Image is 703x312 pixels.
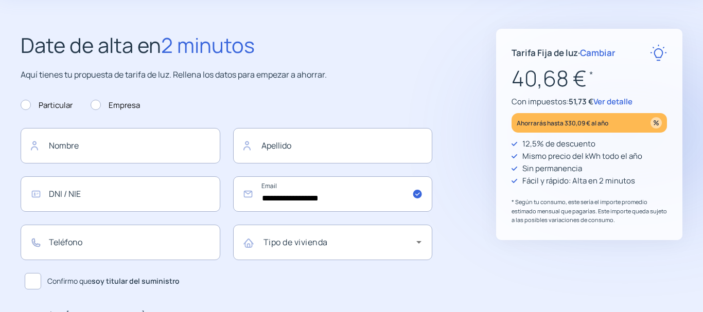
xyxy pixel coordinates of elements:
[593,96,632,107] span: Ver detalle
[522,138,595,150] p: 12,5% de descuento
[522,150,642,162] p: Mismo precio del kWh todo el año
[569,96,593,107] span: 51,73 €
[651,117,662,129] img: percentage_icon.svg
[512,197,667,225] p: * Según tu consumo, este sería el importe promedio estimado mensual que pagarías. Este importe qu...
[512,96,667,108] p: Con impuestos:
[91,99,140,112] label: Empresa
[522,175,635,187] p: Fácil y rápido: Alta en 2 minutos
[580,47,616,59] span: Cambiar
[517,117,608,129] p: Ahorrarás hasta 330,09 € al año
[21,29,432,62] h2: Date de alta en
[512,46,616,60] p: Tarifa Fija de luz ·
[92,276,180,286] b: soy titular del suministro
[522,162,582,175] p: Sin permanencia
[21,68,432,82] p: Aquí tienes tu propuesta de tarifa de luz. Rellena los datos para empezar a ahorrar.
[21,99,73,112] label: Particular
[650,44,667,61] img: rate-E.svg
[512,61,667,96] p: 40,68 €
[161,31,255,59] span: 2 minutos
[47,276,180,287] span: Confirmo que
[263,236,328,248] mat-label: Tipo de vivienda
